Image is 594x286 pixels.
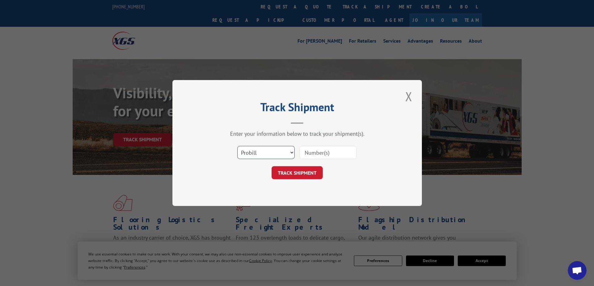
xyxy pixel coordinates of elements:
[204,130,391,137] div: Enter your information below to track your shipment(s).
[568,261,587,280] a: Open chat
[403,88,414,105] button: Close modal
[204,103,391,115] h2: Track Shipment
[272,166,323,179] button: TRACK SHIPMENT
[299,146,357,159] input: Number(s)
